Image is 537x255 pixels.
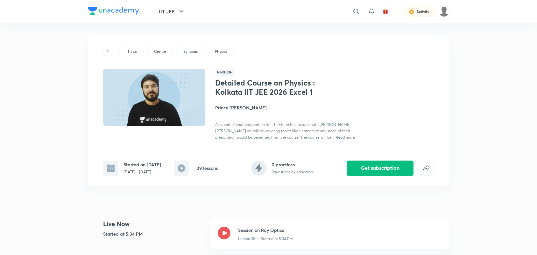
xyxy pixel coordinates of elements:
[183,49,198,54] p: Syllabus
[409,8,414,15] img: activity
[336,134,355,140] span: Read more
[154,49,166,54] p: Centre
[182,49,199,54] a: Syllabus
[124,161,161,168] h6: Started on [DATE]
[215,49,227,54] p: Physics
[215,69,234,76] span: Hinglish
[383,9,388,14] img: avatar
[155,5,189,18] button: IIT JEE
[214,49,228,54] a: Physics
[88,7,139,16] a: Company Logo
[125,49,137,54] p: IIT JEE
[103,231,205,237] h5: Started at 5:34 PM
[215,78,319,97] h1: Detailed Course on Physics : Kolkata IIT JEE 2026 Excel 1
[215,104,358,111] h4: Prince [PERSON_NAME]
[153,49,167,54] a: Centre
[102,68,206,127] img: Thumbnail
[272,169,314,175] p: 0 questions by educators
[103,219,205,229] h4: Live Now
[347,161,413,176] button: Get subscription
[419,161,434,176] button: false
[215,122,350,140] span: As a part of your preparation for IIT JEE , in the lectures with [PERSON_NAME] [PERSON_NAME] we w...
[197,165,218,171] h6: 39 lessons
[88,7,139,15] img: Company Logo
[124,169,161,175] p: [DATE] - [DATE]
[380,6,391,17] button: avatar
[238,227,442,233] h3: Session on Ray Optics
[272,161,314,168] h6: 0 practices
[439,6,449,17] img: snigdha
[238,236,293,242] p: Lesson 38 • Started at 5:34 PM
[124,49,138,54] a: IIT JEE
